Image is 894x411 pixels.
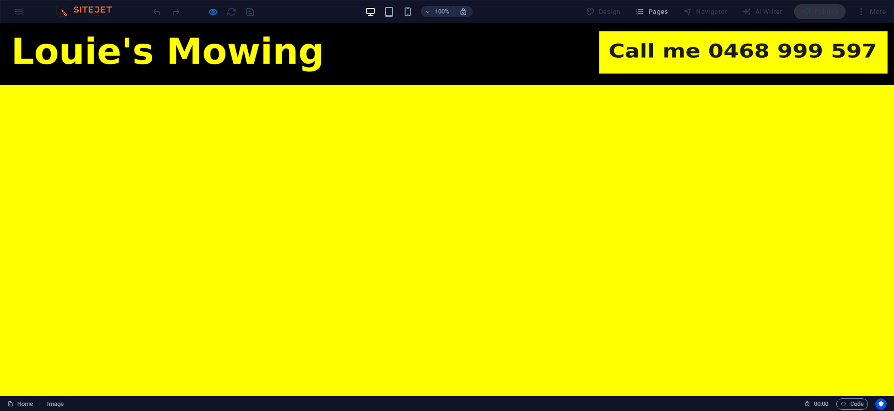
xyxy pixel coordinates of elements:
[47,398,64,410] span: Click to select. Double-click to edit
[804,398,829,410] h6: Session time
[836,398,868,410] button: Code
[47,398,64,410] nav: breadcrumb
[435,6,450,17] h6: 100%
[840,398,864,410] span: Code
[54,6,123,17] img: Editor Logo
[459,7,467,16] i: On resize automatically adjust zoom level to fit chosen device.
[875,398,887,410] button: Usercentrics
[635,7,668,16] span: Pages
[820,400,822,407] span: :
[631,4,671,19] button: Pages
[421,6,454,17] button: 100%
[814,398,828,410] span: 00 00
[7,398,33,410] a: Click to cancel selection. Double-click to open Pages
